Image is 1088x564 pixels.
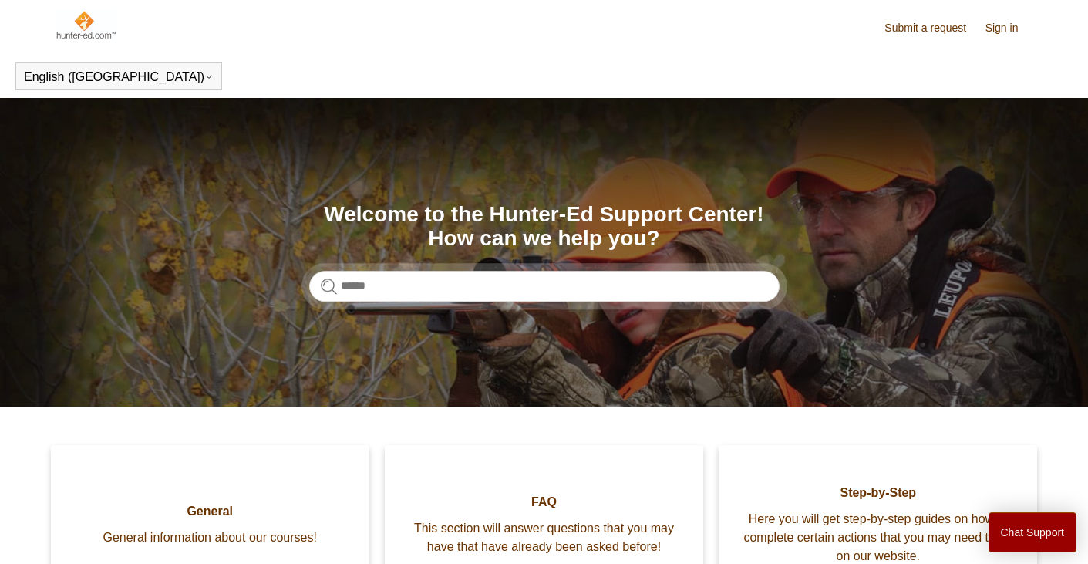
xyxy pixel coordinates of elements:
img: Hunter-Ed Help Center home page [55,9,117,40]
input: Search [309,271,780,302]
button: Chat Support [989,512,1077,552]
span: This section will answer questions that you may have that have already been asked before! [408,519,680,556]
h1: Welcome to the Hunter-Ed Support Center! How can we help you? [309,203,780,251]
span: General information about our courses! [74,529,346,547]
span: General [74,502,346,521]
span: FAQ [408,493,680,512]
button: English ([GEOGRAPHIC_DATA]) [24,70,214,84]
a: Sign in [985,20,1034,36]
a: Submit a request [884,20,982,36]
span: Step-by-Step [742,484,1014,502]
